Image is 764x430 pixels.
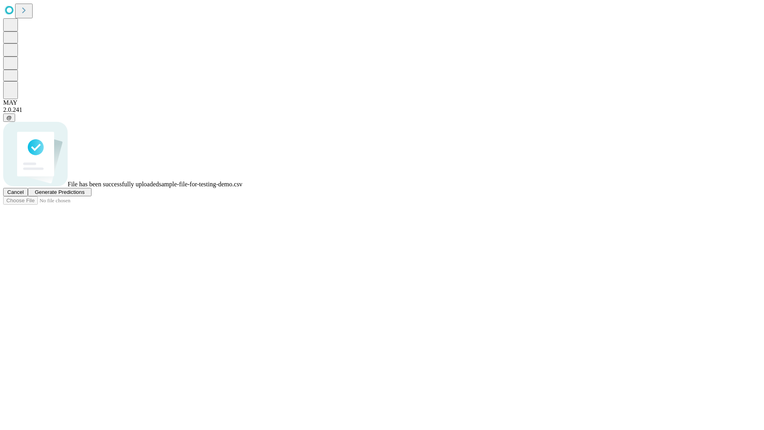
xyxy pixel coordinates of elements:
span: Cancel [7,189,24,195]
button: Cancel [3,188,28,196]
span: sample-file-for-testing-demo.csv [159,181,242,188]
button: Generate Predictions [28,188,92,196]
span: Generate Predictions [35,189,84,195]
button: @ [3,113,15,122]
span: @ [6,115,12,121]
div: MAY [3,99,761,106]
span: File has been successfully uploaded [68,181,159,188]
div: 2.0.241 [3,106,761,113]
